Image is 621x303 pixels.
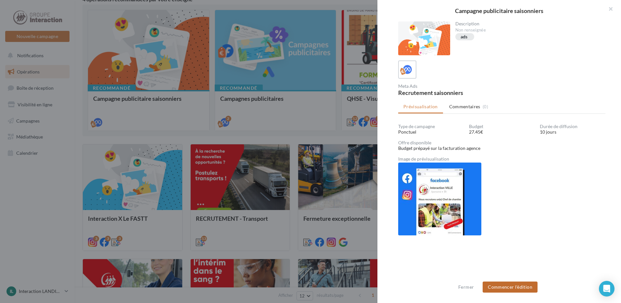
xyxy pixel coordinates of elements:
div: Durée de diffusion [540,124,605,129]
div: Description [455,21,601,26]
div: Campagne publicitaire saisonniers [388,8,611,14]
div: Type de campagne [398,124,464,129]
div: Meta Ads [398,84,499,88]
div: Ponctuel [398,129,464,135]
div: Recrutement saisonniers [398,90,499,96]
div: 10 jours [540,129,605,135]
div: Offre disponible [398,140,605,145]
span: (0) [483,104,488,109]
div: Non renseignée [455,27,601,33]
div: ads [461,34,468,39]
button: Fermer [456,283,476,291]
div: Image de prévisualisation [398,157,605,161]
div: Open Intercom Messenger [599,281,615,296]
div: Budget prépayé sur la facturation agence [398,145,605,151]
img: 34b60d642814631a584a2e3f9940d448.jpg [398,163,481,235]
span: Commentaires [449,103,480,110]
div: Budget [469,124,535,129]
button: Commencer l'édition [483,282,538,293]
div: 27.45€ [469,129,535,135]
